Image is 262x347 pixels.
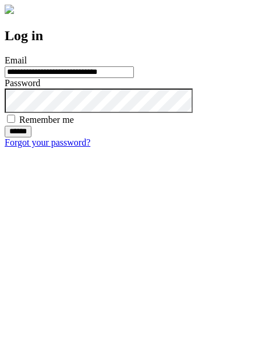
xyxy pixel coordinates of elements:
[5,78,40,88] label: Password
[5,28,257,44] h2: Log in
[5,5,14,14] img: logo-4e3dc11c47720685a147b03b5a06dd966a58ff35d612b21f08c02c0306f2b779.png
[19,115,74,125] label: Remember me
[5,55,27,65] label: Email
[5,137,90,147] a: Forgot your password?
